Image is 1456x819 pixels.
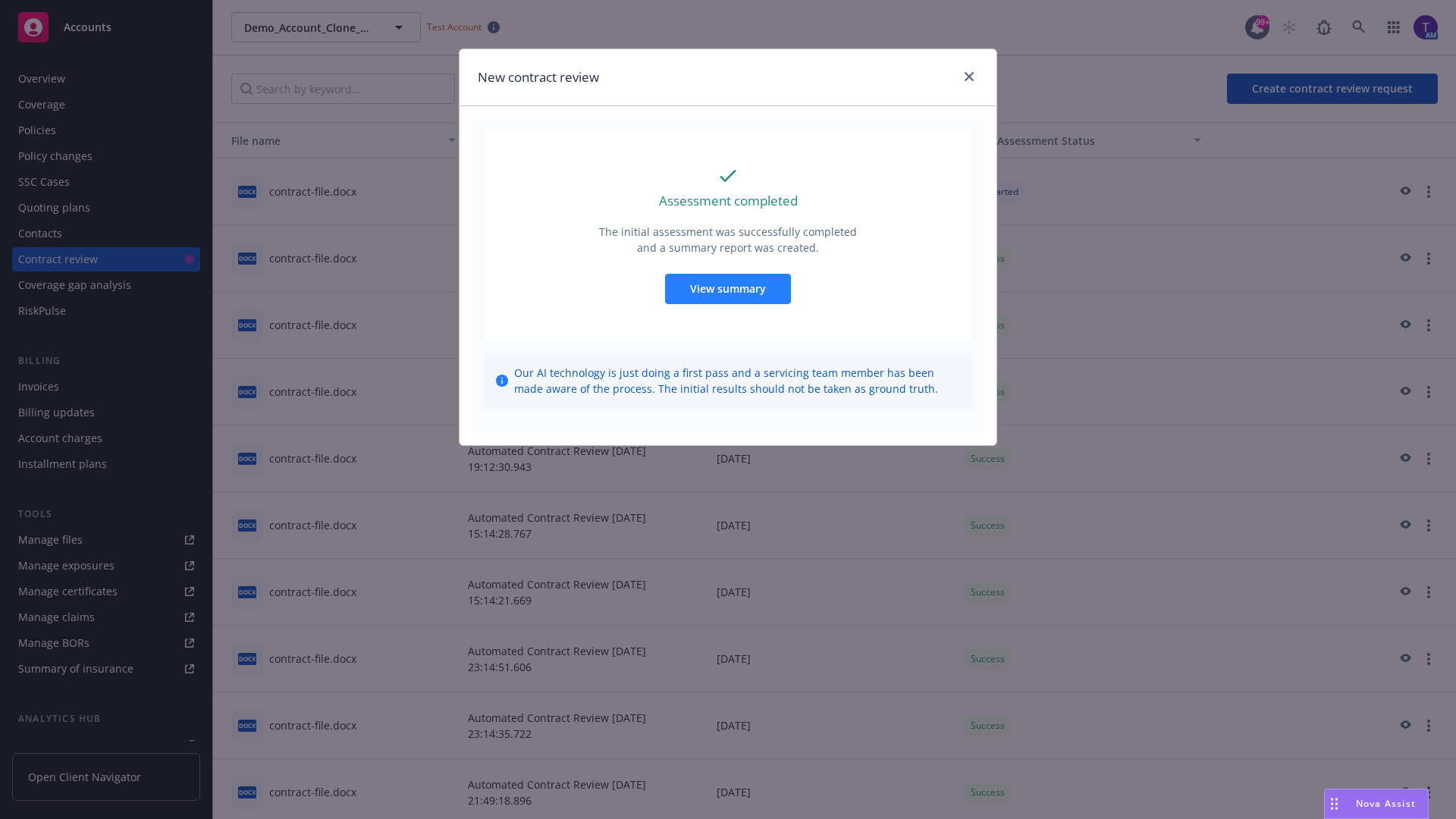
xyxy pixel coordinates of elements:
button: Nova Assist [1324,789,1429,819]
span: View summary [690,281,766,296]
button: View summary [665,274,791,304]
div: Drag to move [1325,789,1344,818]
p: The initial assessment was successfully completed and a summary report was created. [598,224,858,256]
p: Assessment completed [659,191,798,211]
h1: New contract review [478,67,599,87]
a: close [960,67,978,86]
span: Our AI technology is just doing a first pass and a servicing team member has been made aware of t... [514,365,960,397]
span: Nova Assist [1356,797,1416,810]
